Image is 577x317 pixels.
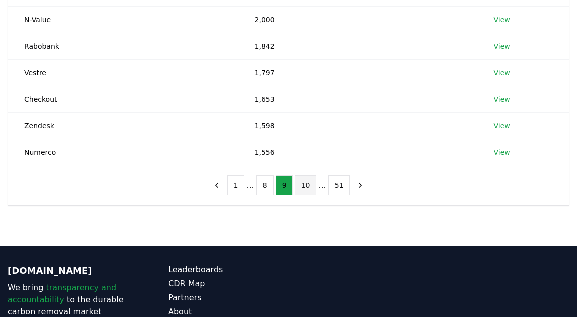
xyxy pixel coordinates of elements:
td: 1,556 [239,139,478,165]
a: View [494,147,510,157]
td: 1,653 [239,86,478,112]
a: View [494,68,510,78]
button: previous page [208,175,225,195]
td: Vestre [8,59,239,86]
td: 1,842 [239,33,478,59]
a: Leaderboards [168,264,288,276]
button: 8 [256,175,274,195]
td: Checkout [8,86,239,112]
a: View [494,41,510,51]
a: View [494,121,510,131]
button: 51 [328,175,350,195]
li: ... [318,179,326,191]
a: Partners [168,292,288,304]
p: [DOMAIN_NAME] [8,264,128,278]
a: View [494,94,510,104]
td: 1,598 [239,112,478,139]
a: View [494,15,510,25]
td: Zendesk [8,112,239,139]
td: Rabobank [8,33,239,59]
a: CDR Map [168,278,288,290]
li: ... [246,179,254,191]
td: N-Value [8,6,239,33]
td: 1,797 [239,59,478,86]
td: 2,000 [239,6,478,33]
button: 9 [276,175,293,195]
button: next page [352,175,369,195]
button: 10 [295,175,317,195]
td: Numerco [8,139,239,165]
span: transparency and accountability [8,283,116,304]
button: 1 [227,175,245,195]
